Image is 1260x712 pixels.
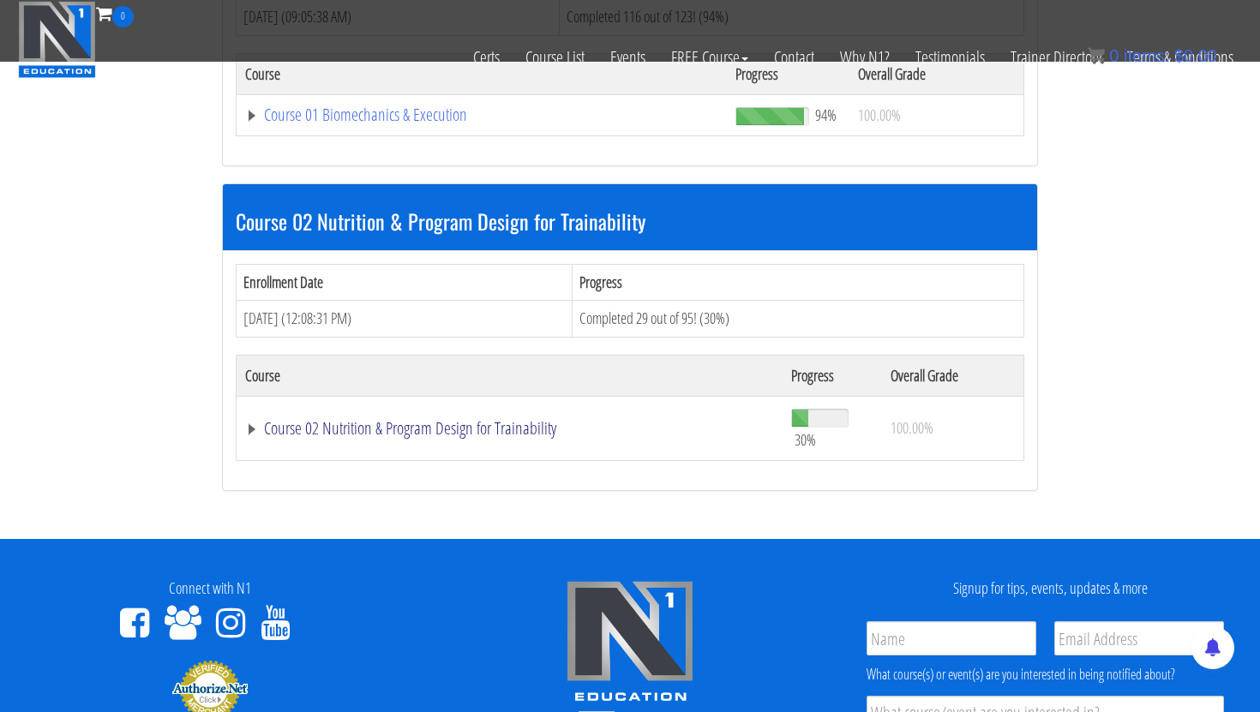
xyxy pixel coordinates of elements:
[573,264,1024,301] th: Progress
[1174,46,1217,65] bdi: 0.00
[96,2,134,25] a: 0
[903,27,998,87] a: Testimonials
[573,301,1024,338] td: Completed 29 out of 95! (30%)
[827,27,903,87] a: Why N1?
[882,355,1023,396] th: Overall Grade
[237,264,573,301] th: Enrollment Date
[658,27,761,87] a: FREE Course
[597,27,658,87] a: Events
[18,1,96,78] img: n1-education
[245,420,774,437] a: Course 02 Nutrition & Program Design for Trainability
[867,621,1036,655] input: Name
[867,664,1224,685] div: What course(s) or event(s) are you interested in being notified about?
[513,27,597,87] a: Course List
[783,355,882,396] th: Progress
[1109,46,1119,65] span: 0
[245,106,718,123] a: Course 01 Biomechanics & Execution
[112,6,134,27] span: 0
[849,94,1024,135] td: 100.00%
[815,105,837,124] span: 94%
[1054,621,1224,655] input: Email Address
[566,580,694,707] img: n1-edu-logo
[761,27,827,87] a: Contact
[236,210,1024,232] h3: Course 02 Nutrition & Program Design for Trainability
[853,580,1247,597] h4: Signup for tips, events, updates & more
[1174,46,1184,65] span: $
[1114,27,1246,87] a: Terms & Conditions
[795,430,816,449] span: 30%
[237,355,783,396] th: Course
[882,396,1023,460] td: 100.00%
[998,27,1114,87] a: Trainer Directory
[237,301,573,338] td: [DATE] (12:08:31 PM)
[1124,46,1169,65] span: items:
[460,27,513,87] a: Certs
[1088,46,1217,65] a: 0 items: $0.00
[1088,47,1105,64] img: icon11.png
[13,580,407,597] h4: Connect with N1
